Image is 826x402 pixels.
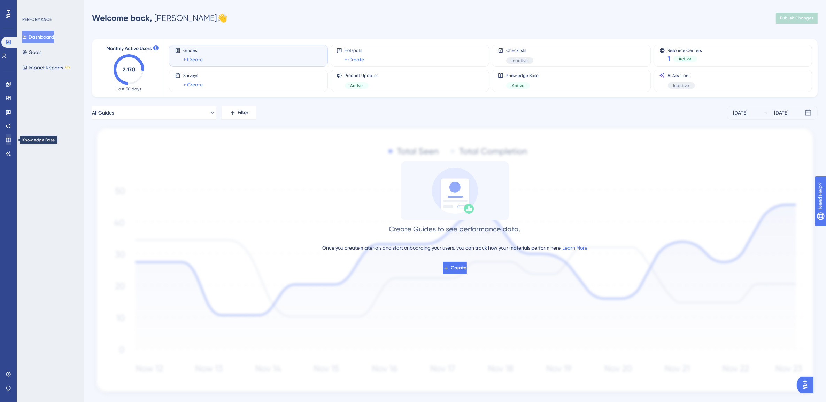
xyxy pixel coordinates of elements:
[222,106,256,120] button: Filter
[117,86,141,92] span: Last 30 days
[183,80,203,89] a: + Create
[733,109,747,117] div: [DATE]
[92,13,152,23] span: Welcome back,
[64,66,71,69] div: BETA
[443,262,467,274] button: Create
[92,125,818,397] img: 1ec67ef948eb2d50f6bf237e9abc4f97.svg
[183,55,203,64] a: + Create
[562,245,587,251] a: Learn More
[183,48,203,53] span: Guides
[673,83,689,88] span: Inactive
[123,66,135,73] text: 2,170
[350,83,363,88] span: Active
[780,15,813,21] span: Publish Changes
[797,375,818,395] iframe: UserGuiding AI Assistant Launcher
[668,73,695,78] span: AI Assistant
[668,48,702,53] span: Resource Centers
[106,45,152,53] span: Monthly Active Users
[183,73,203,78] span: Surveys
[22,61,71,74] button: Impact ReportsBETA
[22,17,52,22] div: PERFORMANCE
[322,244,587,252] div: Once you create materials and start onboarding your users, you can track how your materials perfo...
[506,48,533,53] span: Checklists
[345,48,364,53] span: Hotspots
[776,13,818,24] button: Publish Changes
[389,224,521,234] div: Create Guides to see performance data.
[345,73,379,78] span: Product Updates
[16,2,44,10] span: Need Help?
[512,83,524,88] span: Active
[238,109,249,117] span: Filter
[345,55,364,64] a: + Create
[506,73,539,78] span: Knowledge Base
[451,264,467,272] span: Create
[774,109,788,117] div: [DATE]
[668,54,671,64] span: 1
[22,46,41,58] button: Goals
[92,13,227,24] div: [PERSON_NAME] 👋
[512,58,528,63] span: Inactive
[92,109,114,117] span: All Guides
[679,56,692,62] span: Active
[92,106,216,120] button: All Guides
[22,31,54,43] button: Dashboard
